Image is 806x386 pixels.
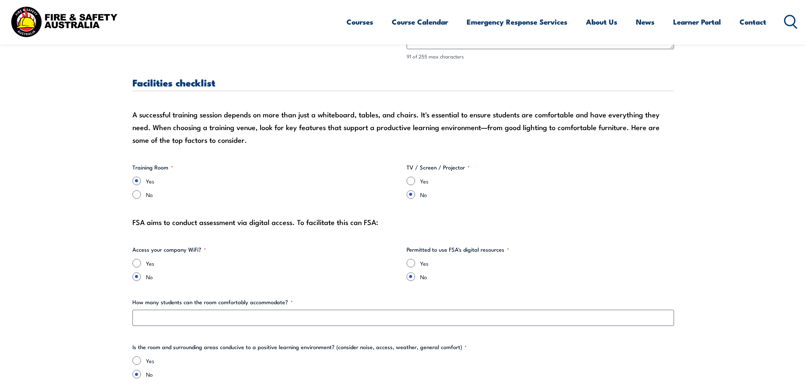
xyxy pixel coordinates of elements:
label: No [420,272,674,281]
legend: TV / Screen / Projector [407,163,470,172]
div: A successful training session depends on more than just a whiteboard, tables, and chairs. It's es... [132,108,674,146]
a: Emergency Response Services [467,11,567,33]
legend: Permitted to use FSA's digital resources [407,245,509,254]
div: 91 of 255 max characters [407,53,674,61]
label: Yes [146,177,400,185]
div: FSA aims to conduct assessment via digital access. To facilitate this can FSA: [132,216,674,228]
label: How many students can the room comfortably accommodate? [132,298,674,306]
a: Contact [740,11,766,33]
label: Yes [146,259,400,267]
a: Course Calendar [392,11,448,33]
label: Yes [146,356,674,365]
label: No [146,190,400,199]
label: No [146,272,400,281]
a: News [636,11,655,33]
a: Courses [347,11,373,33]
a: About Us [586,11,617,33]
legend: Access your company WiFi? [132,245,206,254]
legend: Is the room and surrounding areas conducive to a positive learning environment? (consider noise, ... [132,343,467,351]
legend: Training Room [132,163,173,172]
label: No [420,190,674,199]
label: No [146,370,674,378]
label: Yes [420,259,674,267]
a: Learner Portal [673,11,721,33]
h3: Facilities checklist [132,78,674,87]
label: Yes [420,177,674,185]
